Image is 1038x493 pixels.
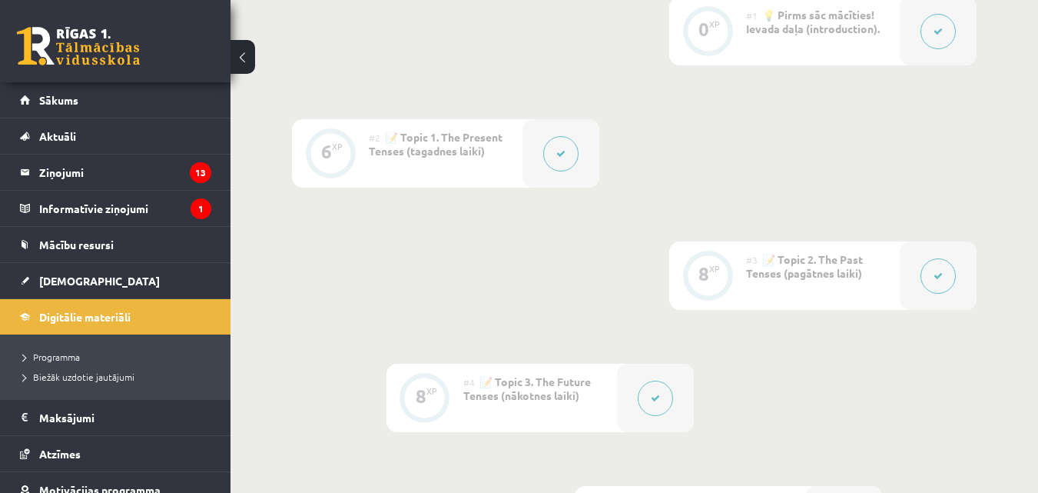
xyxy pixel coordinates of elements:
span: 💡 Pirms sāc mācīties! Ievada daļa (introduction). [746,8,880,35]
a: Programma [23,350,215,364]
span: #4 [463,376,475,388]
span: Digitālie materiāli [39,310,131,324]
legend: Ziņojumi [39,155,211,190]
a: Sākums [20,82,211,118]
span: #1 [746,9,758,22]
span: Sākums [39,93,78,107]
span: Aktuāli [39,129,76,143]
div: XP [709,265,720,273]
span: Programma [23,351,80,363]
a: Rīgas 1. Tālmācības vidusskola [17,27,140,65]
div: 6 [321,145,332,158]
div: 0 [698,22,709,36]
a: [DEMOGRAPHIC_DATA] [20,263,211,298]
span: 📝 Topic 2. The Past Tenses (pagātnes laiki) [746,252,863,280]
legend: Maksājumi [39,400,211,435]
span: #2 [369,132,380,144]
i: 13 [190,162,211,183]
a: Maksājumi [20,400,211,435]
span: #3 [746,254,758,266]
span: Biežāk uzdotie jautājumi [23,371,134,383]
a: Digitālie materiāli [20,299,211,335]
div: 8 [416,389,426,403]
span: [DEMOGRAPHIC_DATA] [39,274,160,288]
a: Atzīmes [20,436,211,471]
a: Informatīvie ziņojumi1 [20,191,211,226]
span: Mācību resursi [39,238,114,251]
span: 📝 Topic 3. The Future Tenses (nākotnes laiki) [463,375,591,402]
a: Mācību resursi [20,227,211,262]
div: 8 [698,267,709,281]
span: 📝 Topic 1. The Present Tenses (tagadnes laiki) [369,130,502,158]
div: XP [426,387,437,395]
a: Aktuāli [20,118,211,154]
span: Atzīmes [39,447,81,461]
div: XP [332,142,343,151]
a: Ziņojumi13 [20,155,211,190]
a: Biežāk uzdotie jautājumi [23,370,215,384]
i: 1 [191,198,211,219]
legend: Informatīvie ziņojumi [39,191,211,226]
div: XP [709,20,720,28]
